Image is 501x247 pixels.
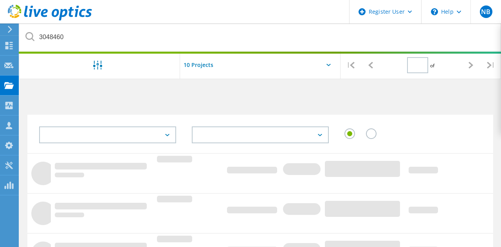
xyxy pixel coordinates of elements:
div: | [341,51,360,79]
svg: \n [431,8,438,15]
span: NB [481,9,490,15]
span: of [430,62,434,69]
div: | [481,51,501,79]
a: Live Optics Dashboard [8,16,92,22]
